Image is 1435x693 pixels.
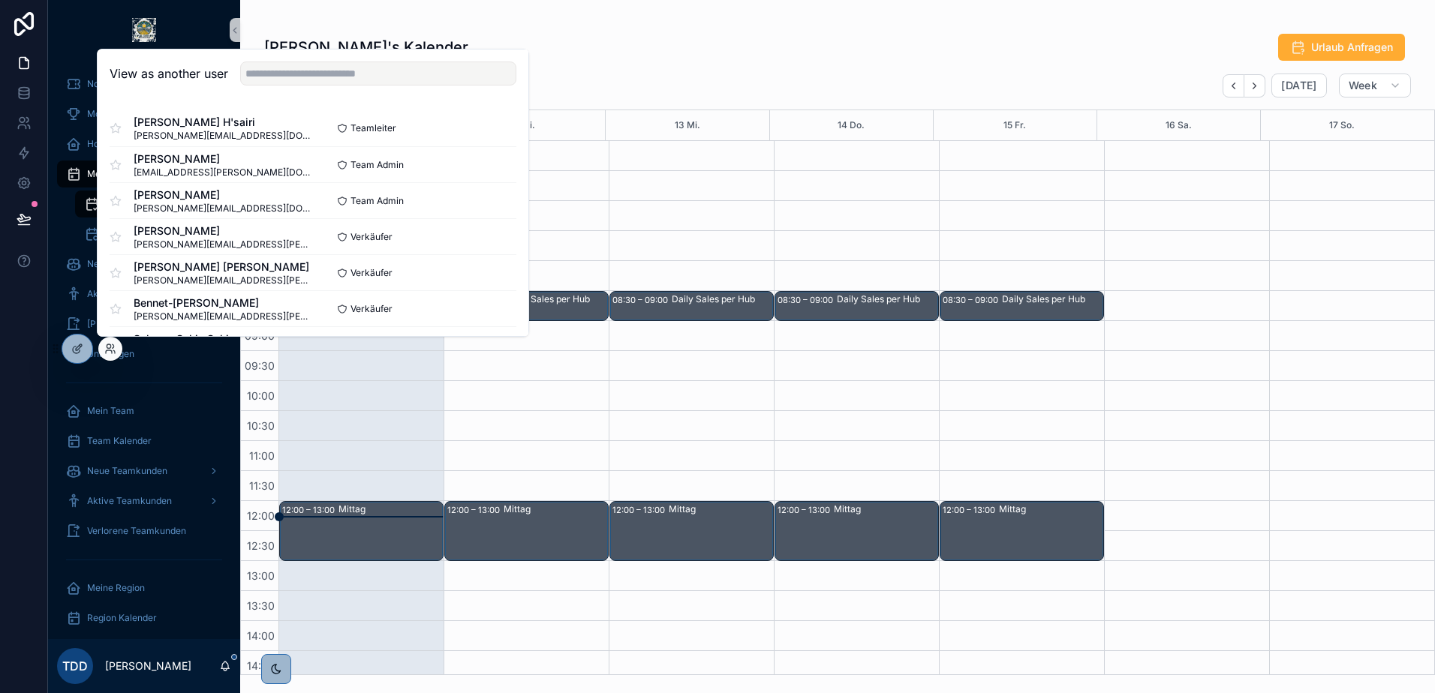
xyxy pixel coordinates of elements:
div: Daily Sales per Hub [672,293,772,305]
span: [PERSON_NAME] [134,223,313,238]
a: Aktive Kunden [57,280,231,307]
img: App logo [132,18,156,42]
span: Week [1349,79,1377,92]
div: Daily Sales per Hub [1002,293,1103,305]
div: 12:00 – 13:00 [943,502,999,517]
span: Neue Teamkunden [87,465,167,477]
a: Verlorene Teamkunden [57,517,231,544]
a: Neue Kunden [57,250,231,277]
a: Monatliche Performance [57,100,231,127]
div: Daily Sales per Hub [507,293,607,305]
span: 11:00 [245,449,278,462]
div: Mittag [669,503,772,515]
div: scrollable content [48,60,240,639]
a: Alle Termine [75,220,231,247]
span: 10:00 [243,389,278,402]
span: Verkäufer [350,303,393,315]
div: 12:00 – 13:00Mittag [280,502,443,560]
span: [PERSON_NAME][EMAIL_ADDRESS][DOMAIN_NAME] [134,202,313,214]
div: 08:30 – 09:00 [943,292,1002,307]
div: 08:30 – 09:00Daily Sales per Hub [610,292,773,320]
div: Mittag [999,503,1103,515]
span: Meine Region [87,582,145,594]
a: Unterlagen [57,340,231,367]
p: [PERSON_NAME] [105,658,191,673]
span: Team Admin [350,195,404,207]
span: [PERSON_NAME] H'sairi [134,115,313,130]
span: [PERSON_NAME][EMAIL_ADDRESS][PERSON_NAME][DOMAIN_NAME] [134,238,313,250]
span: Verkäufer [350,267,393,279]
span: Mein Kalender [87,168,149,180]
span: 12:30 [243,539,278,552]
div: 16 Sa. [1166,110,1192,140]
span: [PERSON_NAME] [PERSON_NAME] [134,259,313,274]
span: Team Admin [350,159,404,171]
span: TDD [62,657,88,675]
span: [PERSON_NAME] [87,318,160,330]
div: 12:00 – 13:00 [612,502,669,517]
a: Meine Region [57,574,231,601]
div: 08:30 – 09:00Daily Sales per Hub [940,292,1103,320]
button: Week [1339,73,1411,97]
a: Neue Teamkunden [57,457,231,484]
span: Aktive Teamkunden [87,495,172,507]
span: Aktive Kunden [87,288,149,300]
span: [PERSON_NAME][EMAIL_ADDRESS][PERSON_NAME][DOMAIN_NAME] [134,274,313,286]
a: Region Kalender [57,604,231,631]
span: 10:30 [243,419,278,432]
span: Team Kalender [87,435,152,447]
span: Monatliche Performance [87,108,193,120]
div: 12:00 – 13:00Mittag [445,502,608,560]
span: 13:30 [243,599,278,612]
div: 12:00 – 13:00 [282,502,338,517]
span: 12:00 [243,509,278,522]
a: Aktive Teamkunden [57,487,231,514]
button: 14 Do. [838,110,865,140]
a: Home [57,130,231,157]
div: 12:00 – 13:00Mittag [940,502,1103,560]
span: 09:00 [241,329,278,342]
span: Verkäufer [350,231,393,243]
div: 08:30 – 09:00Daily Sales per Hub [775,292,938,320]
button: [DATE] [1271,73,1326,97]
div: Mittag [504,503,607,515]
div: Mittag [834,503,937,515]
a: Mein Kalender [57,160,231,187]
span: Noloco Tickets 2.0 [87,78,167,90]
span: [PERSON_NAME][EMAIL_ADDRESS][DOMAIN_NAME] [134,130,313,142]
button: Next [1244,74,1265,97]
div: 12:00 – 13:00Mittag [610,502,773,560]
div: Mittag [338,503,442,515]
div: 12:00 – 13:00 [447,502,504,517]
div: 13 Mi. [675,110,700,140]
span: Bennet-[PERSON_NAME] [134,295,313,310]
span: [PERSON_NAME] [134,187,313,202]
div: 12:00 – 13:00Mittag [775,502,938,560]
a: Aktuelle Termine [75,190,231,217]
a: [PERSON_NAME] [57,310,231,337]
span: Verlorene Teamkunden [87,525,186,537]
span: [PERSON_NAME][EMAIL_ADDRESS][PERSON_NAME][DOMAIN_NAME] [134,310,313,322]
span: 13:00 [243,569,278,582]
span: Region Kalender [87,612,157,624]
span: [DATE] [1281,79,1316,92]
a: Noloco Tickets 2.0 [57,70,231,97]
div: 08:30 – 09:00 [778,292,837,307]
h1: [PERSON_NAME]'s Kalender [264,37,468,58]
span: [EMAIL_ADDRESS][PERSON_NAME][DOMAIN_NAME] [134,166,313,178]
button: 17 So. [1329,110,1355,140]
div: Daily Sales per Hub [837,293,937,305]
a: Mein Team [57,397,231,424]
span: Mein Team [87,405,134,417]
button: 15 Fr. [1003,110,1026,140]
span: Urlaub Anfragen [1311,40,1393,55]
span: 09:30 [241,359,278,372]
span: Teamleiter [350,122,396,134]
span: Neue Kunden [87,258,144,270]
h2: View as another user [110,64,228,82]
div: 08:30 – 09:00 [612,292,672,307]
button: Urlaub Anfragen [1278,34,1405,61]
span: 14:00 [243,629,278,642]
